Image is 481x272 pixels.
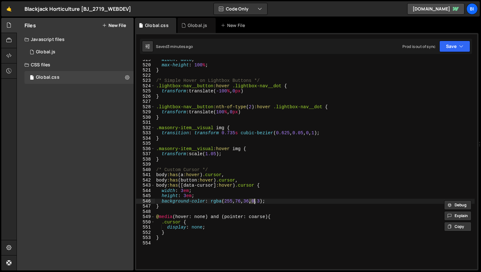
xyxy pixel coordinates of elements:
div: 541 [136,172,155,178]
div: Global.js [36,49,55,55]
button: Copy [444,222,471,231]
div: Saved [156,44,193,49]
button: Explain [444,211,471,221]
div: 548 [136,209,155,215]
div: 547 [136,204,155,209]
a: 🤙 [1,1,17,17]
div: Global.css [36,75,59,80]
div: 528 [136,104,155,110]
div: Global.css [145,22,169,29]
h2: Files [24,22,36,29]
div: 544 [136,188,155,194]
div: 535 [136,141,155,146]
div: 536 [136,146,155,152]
div: CSS files [17,58,134,71]
div: Blackjack Horticulture [BJ_2719_WEBDEV] [24,5,131,13]
div: 3 minutes ago [167,44,193,49]
div: 540 [136,167,155,173]
div: 531 [136,120,155,125]
div: Global.js [188,22,207,29]
div: 549 [136,214,155,220]
div: 554 [136,241,155,246]
button: Code Only [214,3,267,15]
div: 543 [136,183,155,188]
div: 546 [136,199,155,204]
div: 16258/43868.js [24,46,134,58]
div: 534 [136,136,155,141]
div: 16258/43966.css [24,71,134,84]
a: Bi [466,3,478,15]
div: Prod is out of sync [402,44,436,49]
div: 525 [136,89,155,94]
div: 533 [136,130,155,136]
div: 532 [136,125,155,131]
div: 519 [136,57,155,63]
button: Debug [444,200,471,210]
button: Save [439,41,470,52]
div: 539 [136,162,155,167]
div: 537 [136,151,155,157]
a: [DOMAIN_NAME] [407,3,464,15]
div: 550 [136,220,155,225]
div: 538 [136,157,155,162]
button: New File [102,23,126,28]
div: 522 [136,73,155,78]
div: 520 [136,63,155,68]
div: 526 [136,94,155,99]
div: 551 [136,225,155,230]
div: 553 [136,235,155,241]
div: 545 [136,193,155,199]
div: Javascript files [17,33,134,46]
div: 524 [136,83,155,89]
div: New File [221,22,247,29]
div: 552 [136,230,155,236]
div: 523 [136,78,155,83]
div: 530 [136,115,155,120]
div: 521 [136,68,155,73]
div: 527 [136,99,155,104]
div: 542 [136,178,155,183]
div: 529 [136,109,155,115]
